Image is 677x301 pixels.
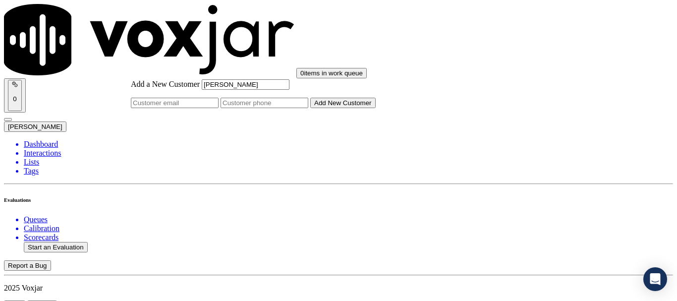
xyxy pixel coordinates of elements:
button: [PERSON_NAME] [4,121,66,132]
input: Customer phone [221,98,308,108]
input: Customer email [131,98,219,108]
button: 0items in work queue [296,68,367,78]
button: 0 [8,80,22,111]
a: Queues [24,215,673,224]
img: voxjar logo [4,4,294,75]
p: 0 [12,95,18,103]
span: [PERSON_NAME] [8,123,62,130]
button: 0 [4,78,26,113]
button: Report a Bug [4,260,51,271]
a: Interactions [24,149,673,158]
a: Tags [24,167,673,176]
a: Dashboard [24,140,673,149]
p: 2025 Voxjar [4,284,673,293]
div: Open Intercom Messenger [643,267,667,291]
a: Calibration [24,224,673,233]
h6: Evaluations [4,197,673,203]
label: Add a New Customer [131,80,200,88]
button: Start an Evaluation [24,242,88,252]
button: Add New Customer [310,98,376,108]
a: Scorecards [24,233,673,242]
input: Customer name [202,79,289,90]
a: Lists [24,158,673,167]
